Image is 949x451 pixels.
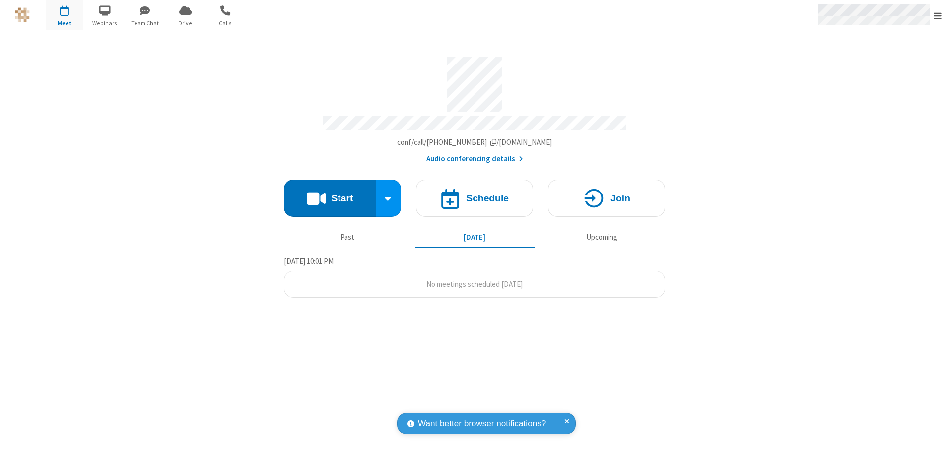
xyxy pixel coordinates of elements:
[288,228,407,247] button: Past
[542,228,662,247] button: Upcoming
[284,49,665,165] section: Account details
[397,137,552,147] span: Copy my meeting room link
[127,19,164,28] span: Team Chat
[207,19,244,28] span: Calls
[416,180,533,217] button: Schedule
[284,256,665,298] section: Today's Meetings
[46,19,83,28] span: Meet
[610,193,630,203] h4: Join
[15,7,30,22] img: QA Selenium DO NOT DELETE OR CHANGE
[418,417,546,430] span: Want better browser notifications?
[397,137,552,148] button: Copy my meeting room linkCopy my meeting room link
[466,193,509,203] h4: Schedule
[415,228,535,247] button: [DATE]
[284,257,334,266] span: [DATE] 10:01 PM
[284,180,376,217] button: Start
[167,19,204,28] span: Drive
[86,19,124,28] span: Webinars
[426,279,523,289] span: No meetings scheduled [DATE]
[376,180,402,217] div: Start conference options
[331,193,353,203] h4: Start
[548,180,665,217] button: Join
[426,153,523,165] button: Audio conferencing details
